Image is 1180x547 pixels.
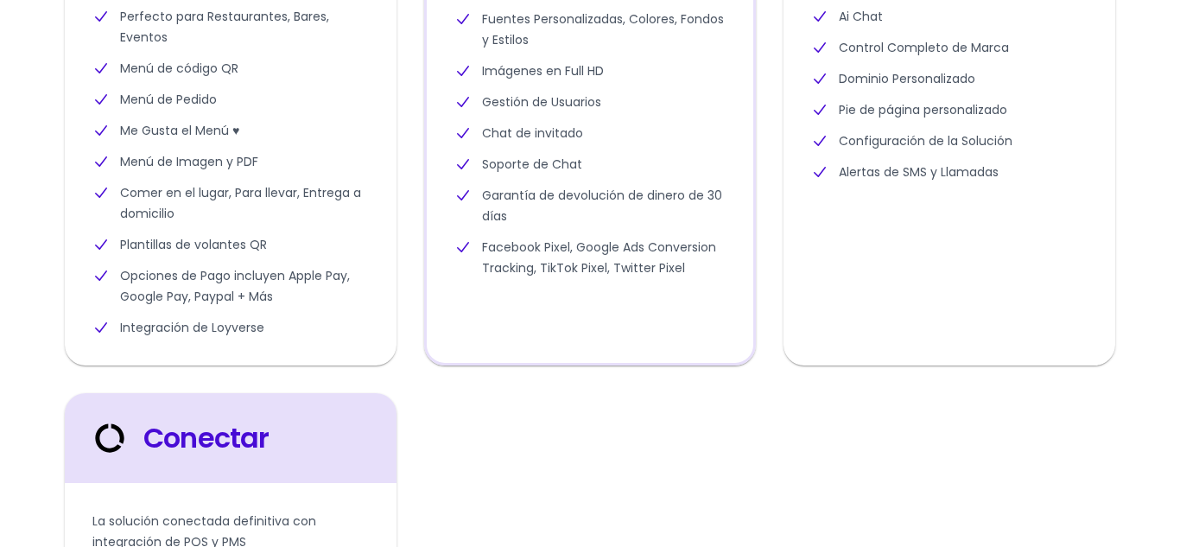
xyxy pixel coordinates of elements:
div: Conectar [89,417,270,459]
li: Alertas de SMS y Llamadas [811,162,1088,182]
li: Configuración de la Solución [811,130,1088,151]
li: Integración de Loyverse [92,317,369,338]
li: Me Gusta el Menú ♥ [92,120,369,141]
li: Facebook Pixel, Google Ads Conversion Tracking, TikTok Pixel, Twitter Pixel [454,237,726,278]
li: Comer en el lugar, Para llevar, Entrega a domicilio [92,182,369,224]
li: Plantillas de volantes QR [92,234,369,255]
li: Ai Chat [811,6,1088,27]
li: Control Completo de Marca [811,37,1088,58]
li: Perfecto para Restaurantes, Bares, Eventos [92,6,369,48]
li: Dominio Personalizado [811,68,1088,89]
li: Imágenes en Full HD [454,60,726,81]
li: Gestión de Usuarios [454,92,726,112]
li: Garantía de devolución de dinero de 30 días [454,185,726,226]
li: Menú de Imagen y PDF [92,151,369,172]
li: Menú de Pedido [92,89,369,110]
li: Fuentes Personalizadas, Colores, Fondos y Estilos [454,9,726,50]
li: Pie de página personalizado [811,99,1088,120]
li: Soporte de Chat [454,154,726,175]
li: Opciones de Pago incluyen Apple Pay, Google Pay, Paypal + Más [92,265,369,307]
li: Menú de código QR [92,58,369,79]
li: Chat de invitado [454,123,726,143]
